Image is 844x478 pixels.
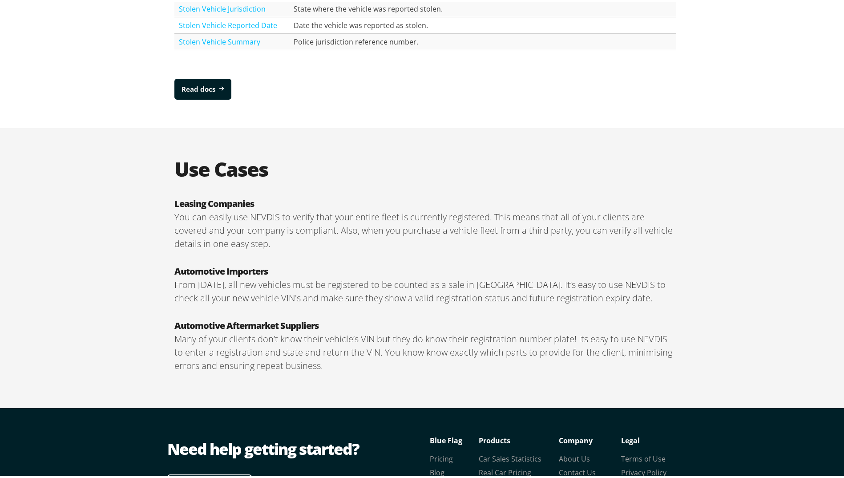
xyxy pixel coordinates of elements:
[174,195,676,209] h3: Leasing Companies
[430,466,444,476] a: Blog
[559,432,621,446] p: Company
[174,276,676,303] p: From [DATE], all new vehicles must be registered to be counted as a sale in [GEOGRAPHIC_DATA]. It...
[621,432,683,446] p: Legal
[430,452,453,462] a: Pricing
[621,466,666,476] a: Privacy Policy
[174,317,676,331] h3: Automotive Aftermarket Suppliers
[179,2,266,12] a: Stolen Vehicle Jurisdiction
[174,77,231,98] a: Read docs
[179,19,277,28] a: Stolen Vehicle Reported Date
[167,436,425,458] div: Need help getting started?
[289,32,676,49] td: Police jurisdiction reference number.
[174,209,676,249] p: You can easily use NEVDIS to verify that your entire fleet is currently registered. This means th...
[559,452,590,462] a: About Us
[174,155,676,179] h2: Use Cases
[289,16,676,32] td: Date the vehicle was reported as stolen.
[559,466,596,476] a: Contact Us
[174,331,676,371] p: Many of your clients don’t know their vehicle’s VIN but they do know their registration number pl...
[430,432,479,446] p: Blue Flag
[179,35,260,45] a: Stolen Vehicle Summary
[479,432,559,446] p: Products
[174,263,676,276] h3: Automotive Importers
[479,452,541,462] a: Car Sales Statistics
[479,466,531,476] a: Real Car Pricing
[621,452,666,462] a: Terms of Use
